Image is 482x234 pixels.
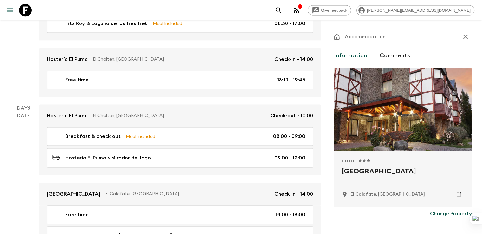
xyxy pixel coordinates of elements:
[430,207,472,220] button: Change Property
[274,20,305,27] p: 08:30 - 17:00
[275,211,305,218] p: 14:00 - 18:00
[93,56,269,62] p: El Chalten, [GEOGRAPHIC_DATA]
[47,148,313,167] a: Hosteria El Puma > Mirador del lago09:00 - 12:00
[318,8,351,13] span: Give feedback
[39,183,321,205] a: [GEOGRAPHIC_DATA]El Calafate, [GEOGRAPHIC_DATA]Check-in - 14:00
[334,48,367,63] button: Information
[47,55,88,63] p: Hostería El Puma
[47,205,313,224] a: Free time14:00 - 18:00
[363,8,474,13] span: [PERSON_NAME][EMAIL_ADDRESS][DOMAIN_NAME]
[277,76,305,84] p: 18:10 - 19:45
[356,5,474,15] div: [PERSON_NAME][EMAIL_ADDRESS][DOMAIN_NAME]
[380,48,410,63] button: Comments
[272,4,285,16] button: search adventures
[274,55,313,63] p: Check-in - 14:00
[350,191,425,198] p: El Calafate, Argentina
[430,210,472,218] p: Change Property
[105,191,269,197] p: El Calafate, [GEOGRAPHIC_DATA]
[270,112,313,120] p: Check-out - 10:00
[4,4,16,16] button: menu
[65,20,148,27] p: Fitz Roy & Laguna de los Tres Trek
[126,133,155,140] p: Meal Included
[93,113,265,119] p: El Chalten, [GEOGRAPHIC_DATA]
[65,211,89,218] p: Free time
[273,133,305,140] p: 08:00 - 09:00
[65,76,89,84] p: Free time
[274,154,305,162] p: 09:00 - 12:00
[274,190,313,198] p: Check-in - 14:00
[308,5,351,15] a: Give feedback
[47,127,313,146] a: Breakfast & check outMeal Included08:00 - 09:00
[47,14,313,33] a: Fitz Roy & Laguna de los Tres TrekMeal Included08:30 - 17:00
[8,104,39,112] p: Day 6
[153,20,182,27] p: Meal Included
[345,33,386,41] p: Accommodation
[47,190,100,198] p: [GEOGRAPHIC_DATA]
[342,159,356,164] span: Hotel
[39,48,321,71] a: Hostería El PumaEl Chalten, [GEOGRAPHIC_DATA]Check-in - 14:00
[47,112,88,120] p: Hostería El Puma
[39,104,321,127] a: Hostería El PumaEl Chalten, [GEOGRAPHIC_DATA]Check-out - 10:00
[342,166,464,186] h2: [GEOGRAPHIC_DATA]
[65,154,151,162] p: Hosteria El Puma > Mirador del lago
[65,133,121,140] p: Breakfast & check out
[334,68,472,151] div: Photo of Calafate Parque Hotel
[47,71,313,89] a: Free time18:10 - 19:45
